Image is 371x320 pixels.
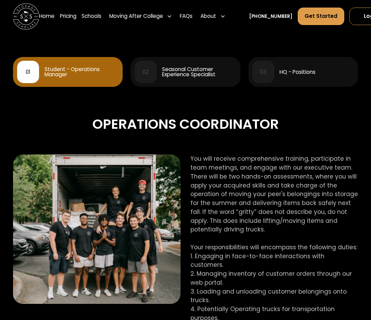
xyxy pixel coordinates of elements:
a: FAQs [180,7,193,25]
div: About [198,7,228,25]
div: About [200,12,216,20]
a: Home [39,7,54,25]
img: Storage Scholars main logo [13,3,39,30]
div: Student - Operations Manager [45,67,119,77]
div: Moving After College [109,12,163,20]
a: Schools [82,7,101,25]
a: Pricing [60,7,76,25]
div: HQ - Positions [280,69,316,75]
div: Operations Coordinator [13,113,358,135]
div: 03 [260,69,266,75]
div: 02 [143,69,149,75]
div: Moving After College [107,7,175,25]
a: [PHONE_NUMBER] [249,13,293,20]
div: Seasonal Customer Experience Specialist [162,67,236,77]
a: Get Started [298,8,344,25]
div: 01 [26,69,30,75]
